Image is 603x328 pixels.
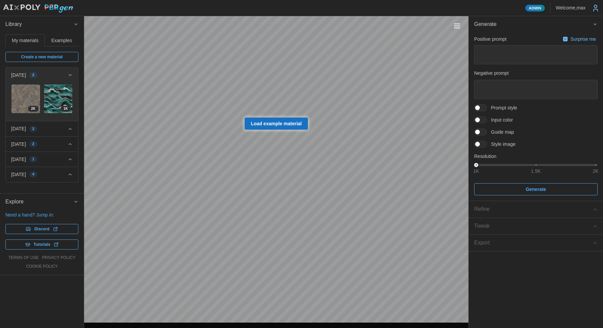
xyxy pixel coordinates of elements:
[6,121,78,136] button: [DATE]2
[51,38,72,43] span: Examples
[561,34,598,44] button: Surprise me
[5,239,78,250] a: Tutorials
[11,84,40,113] a: J2Z98CDFIbKa39x4siLi2K
[469,33,603,201] div: Generate
[6,83,78,121] div: [DATE]2
[571,36,597,42] p: Surprise me
[32,141,34,147] span: 2
[11,125,26,132] p: [DATE]
[452,21,462,31] button: Toggle viewport controls
[469,235,603,251] button: Export
[32,126,34,132] span: 2
[487,104,517,111] span: Prompt style
[487,129,514,135] span: Guide map
[474,70,598,76] p: Negative prompt
[26,264,58,269] a: cookie policy
[34,240,50,249] span: Tutorials
[474,235,593,251] span: Export
[32,72,34,78] span: 2
[6,68,78,83] button: [DATE]2
[6,167,78,182] button: [DATE]4
[32,157,34,162] span: 1
[526,184,546,195] span: Generate
[6,137,78,152] button: [DATE]2
[42,255,75,261] a: privacy policy
[5,194,73,210] span: Explore
[469,16,603,33] button: Generate
[251,118,302,129] span: Load example material
[11,156,26,163] p: [DATE]
[11,171,26,178] p: [DATE]
[21,52,63,62] span: Create a new material
[5,224,78,234] a: Discord
[5,16,73,33] span: Library
[11,72,26,78] p: [DATE]
[44,85,73,113] img: kKo0A346ErRXxwQTjVH2
[245,118,308,130] a: Load example material
[474,153,598,160] p: Resolution
[487,117,513,123] span: Input color
[474,218,593,234] span: Tweak
[12,38,38,43] span: My materials
[469,201,603,218] button: Refine
[8,255,39,261] a: terms of use
[5,211,78,218] p: Need a hand? Jump in:
[474,205,593,214] div: Refine
[32,172,34,177] span: 4
[34,224,49,234] span: Discord
[31,106,35,111] span: 2 K
[556,4,586,11] p: Welcome, max
[64,106,68,111] span: 1 K
[11,141,26,147] p: [DATE]
[44,84,73,113] a: kKo0A346ErRXxwQTjVH21K
[469,218,603,234] button: Tweak
[5,52,78,62] a: Create a new material
[474,183,598,195] button: Generate
[487,141,516,147] span: Style image
[11,85,40,113] img: J2Z98CDFIbKa39x4siLi
[529,5,541,11] span: Admin
[474,16,593,33] span: Generate
[6,152,78,167] button: [DATE]1
[474,36,506,42] p: Positive prompt
[3,4,73,13] img: AIxPoly PBRgen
